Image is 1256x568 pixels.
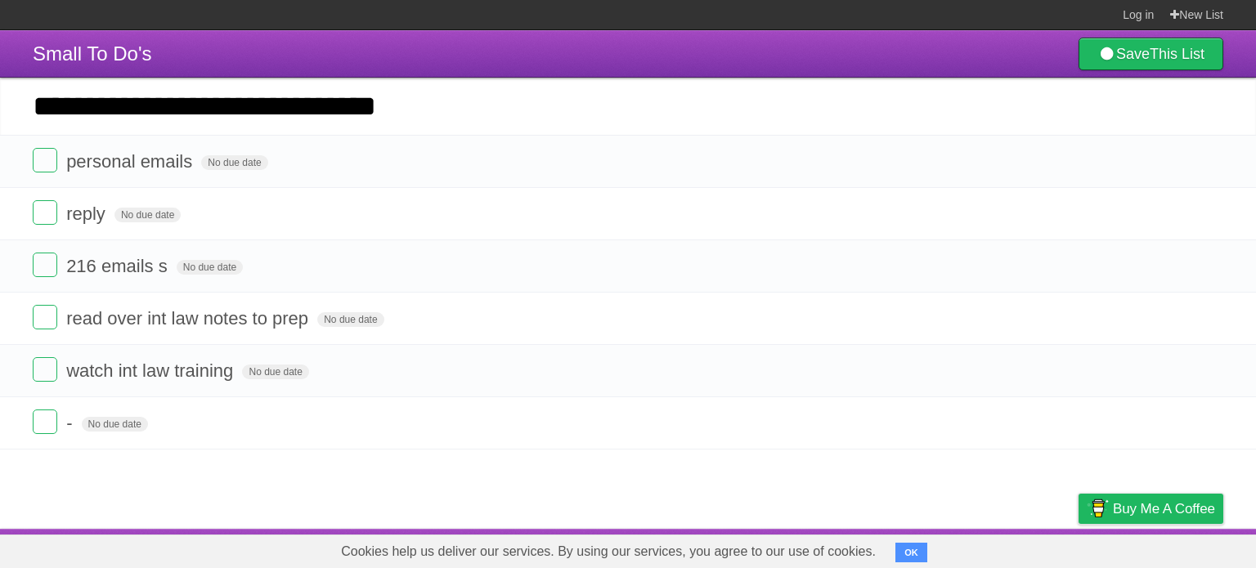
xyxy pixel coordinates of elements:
span: Small To Do's [33,42,152,65]
a: SaveThis List [1079,38,1223,70]
label: Done [33,305,57,329]
a: Buy me a coffee [1079,494,1223,524]
a: Developers [915,533,981,564]
span: reply [66,203,110,224]
span: 216 emails s [66,256,172,276]
span: No due date [317,312,384,327]
label: Done [33,200,57,225]
label: Done [33,357,57,382]
span: No due date [201,155,267,170]
a: Terms [1002,533,1038,564]
span: Cookies help us deliver our services. By using our services, you agree to our use of cookies. [325,535,892,568]
span: - [66,413,76,433]
label: Done [33,148,57,172]
span: watch int law training [66,360,237,381]
span: read over int law notes to prep [66,308,312,329]
span: personal emails [66,151,196,172]
label: Done [33,253,57,277]
img: Buy me a coffee [1087,494,1109,522]
a: Privacy [1057,533,1100,564]
span: Buy me a coffee [1113,494,1215,523]
a: About [861,533,895,564]
span: No due date [242,365,308,379]
span: No due date [114,208,181,222]
span: No due date [177,260,243,275]
span: No due date [82,417,148,432]
a: Suggest a feature [1120,533,1223,564]
label: Done [33,409,57,434]
b: This List [1150,46,1204,62]
button: OK [895,543,927,562]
